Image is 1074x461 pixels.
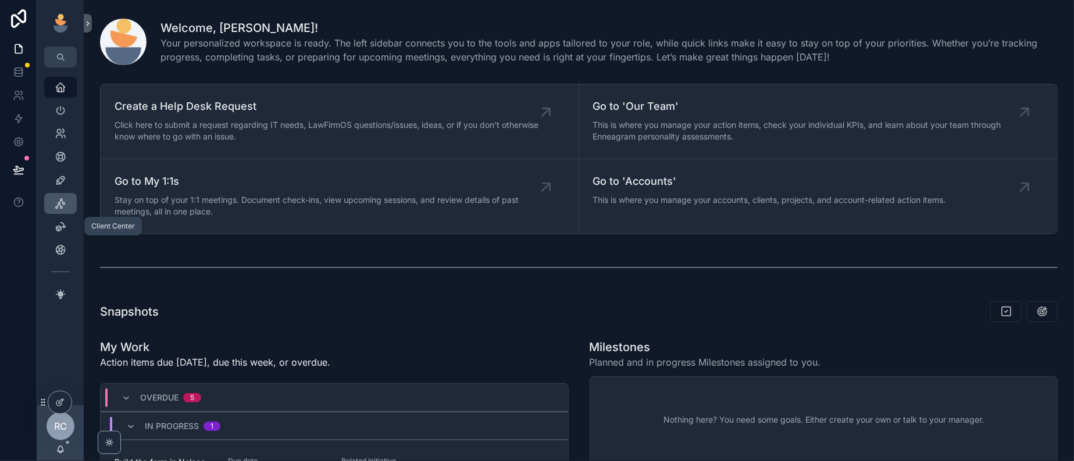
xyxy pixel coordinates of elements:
span: Go to My 1:1s [115,173,546,190]
h1: Milestones [590,339,821,355]
h1: Welcome, [PERSON_NAME]! [160,20,1058,36]
span: Create a Help Desk Request [115,98,546,115]
a: Create a Help Desk RequestClick here to submit a request regarding IT needs, LawFirmOS questions/... [101,84,579,159]
a: Go to My 1:1sStay on top of your 1:1 meetings. Document check-ins, view upcoming sessions, and re... [101,159,579,234]
a: Go to 'Accounts'This is where you manage your accounts, clients, projects, and account-related ac... [579,159,1058,234]
div: 1 [210,421,213,431]
span: Your personalized workspace is ready. The left sidebar connects you to the tools and apps tailore... [160,36,1058,64]
span: RC [54,419,67,433]
span: Go to 'Accounts' [593,173,946,190]
span: This is where you manage your accounts, clients, projects, and account-related action items. [593,194,946,206]
span: Nothing here? You need some goals. Either create your own or talk to your manager. [663,414,984,426]
div: 5 [190,393,194,402]
a: Go to 'Our Team'This is where you manage your action items, check your individual KPIs, and learn... [579,84,1058,159]
span: In Progress [145,420,199,432]
span: Go to 'Our Team' [593,98,1025,115]
p: Action items due [DATE], due this week, or overdue. [100,355,330,369]
span: Stay on top of your 1:1 meetings. Document check-ins, view upcoming sessions, and review details ... [115,194,546,217]
span: Overdue [140,392,179,403]
span: This is where you manage your action items, check your individual KPIs, and learn about your team... [593,119,1025,142]
img: App logo [51,14,70,33]
div: scrollable content [37,67,84,321]
div: Client Center [91,221,135,231]
h1: Snapshots [100,303,159,320]
span: Planned and in progress Milestones assigned to you. [590,355,821,369]
h1: My Work [100,339,330,355]
span: Click here to submit a request regarding IT needs, LawFirmOS questions/issues, ideas, or if you d... [115,119,546,142]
